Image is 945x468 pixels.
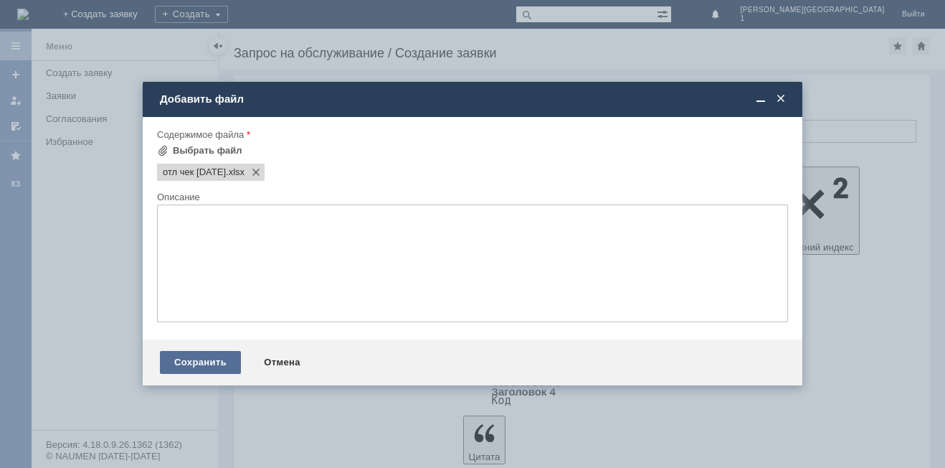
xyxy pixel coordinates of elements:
[754,93,768,106] span: Свернуть (Ctrl + M)
[6,17,209,40] span: Прошу удалить отложенные чеки за [DATE] Файл во вложении.
[157,130,785,139] div: Содержимое файла
[6,6,209,17] div: Добрый день!
[163,167,226,178] span: отл чек 21.08.25.xlsx
[160,93,788,106] div: Добавить файл
[226,167,244,178] span: отл чек 21.08.25.xlsx
[774,93,788,106] span: Закрыть
[157,192,785,202] div: Описание
[173,145,242,156] div: Выбрать файл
